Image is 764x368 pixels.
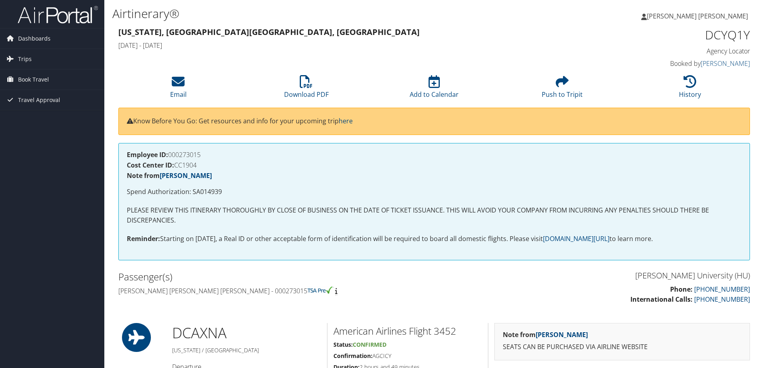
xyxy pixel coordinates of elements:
[333,324,482,338] h2: American Airlines Flight 3452
[127,205,742,226] p: PLEASE REVIEW THIS ITINERARY THOROUGHLY BY CLOSE OF BUSINESS ON THE DATE OF TICKET ISSUANCE. THIS...
[127,171,212,180] strong: Note from
[601,27,750,43] h1: DCYQ1Y
[160,171,212,180] a: [PERSON_NAME]
[118,270,428,284] h2: Passenger(s)
[647,12,748,20] span: [PERSON_NAME] [PERSON_NAME]
[170,80,187,99] a: Email
[503,330,588,339] strong: Note from
[353,341,386,348] span: Confirmed
[679,80,701,99] a: History
[127,116,742,127] p: Know Before You Go: Get resources and info for your upcoming trip
[333,352,482,360] h5: AGCICY
[601,47,750,55] h4: Agency Locator
[127,150,168,159] strong: Employee ID:
[127,234,160,243] strong: Reminder:
[630,295,693,304] strong: International Calls:
[333,341,353,348] strong: Status:
[543,234,610,243] a: [DOMAIN_NAME][URL]
[127,234,742,244] p: Starting on [DATE], a Real ID or other acceptable form of identification will be required to boar...
[118,41,589,50] h4: [DATE] - [DATE]
[284,80,329,99] a: Download PDF
[172,323,321,343] h1: DCA XNA
[670,285,693,294] strong: Phone:
[127,161,174,170] strong: Cost Center ID:
[127,187,742,197] p: Spend Authorization: SA014939
[127,151,742,158] h4: 000273015
[18,70,49,90] span: Book Travel
[641,4,756,28] a: [PERSON_NAME] [PERSON_NAME]
[339,117,353,125] a: here
[18,29,51,49] span: Dashboards
[542,80,583,99] a: Push to Tripit
[601,59,750,68] h4: Booked by
[118,286,428,295] h4: [PERSON_NAME] [PERSON_NAME] [PERSON_NAME] - 000273015
[18,90,60,110] span: Travel Approval
[701,59,750,68] a: [PERSON_NAME]
[18,5,98,24] img: airportal-logo.png
[694,285,750,294] a: [PHONE_NUMBER]
[440,270,750,281] h3: [PERSON_NAME] University (HU)
[333,352,372,360] strong: Confirmation:
[112,5,541,22] h1: Airtinerary®
[694,295,750,304] a: [PHONE_NUMBER]
[503,342,742,352] p: SEATS CAN BE PURCHASED VIA AIRLINE WEBSITE
[410,80,459,99] a: Add to Calendar
[18,49,32,69] span: Trips
[172,346,321,354] h5: [US_STATE] / [GEOGRAPHIC_DATA]
[127,162,742,168] h4: CC1904
[118,27,420,37] strong: [US_STATE], [GEOGRAPHIC_DATA] [GEOGRAPHIC_DATA], [GEOGRAPHIC_DATA]
[307,286,333,294] img: tsa-precheck.png
[536,330,588,339] a: [PERSON_NAME]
